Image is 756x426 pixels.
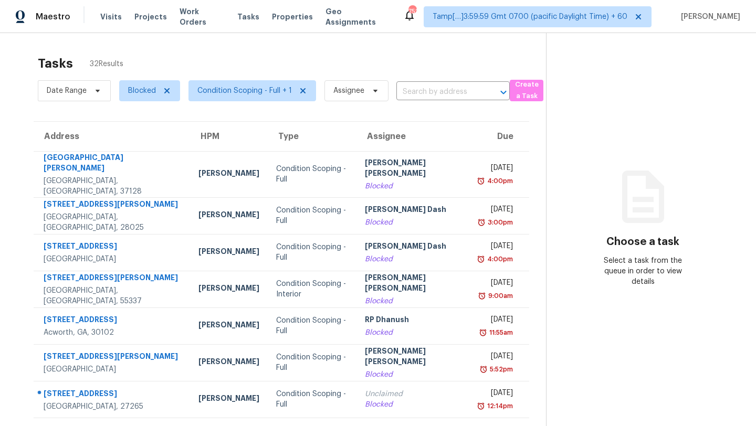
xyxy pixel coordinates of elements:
[44,388,182,401] div: [STREET_ADDRESS]
[197,86,292,96] span: Condition Scoping - Full + 1
[365,254,463,264] div: Blocked
[237,13,259,20] span: Tasks
[478,291,486,301] img: Overdue Alarm Icon
[44,254,182,264] div: [GEOGRAPHIC_DATA]
[365,204,463,217] div: [PERSON_NAME] Dash
[325,6,391,27] span: Geo Assignments
[480,388,513,401] div: [DATE]
[44,199,182,212] div: [STREET_ADDRESS][PERSON_NAME]
[480,278,513,291] div: [DATE]
[272,12,313,22] span: Properties
[486,217,513,228] div: 3:00pm
[365,399,463,410] div: Blocked
[198,393,259,406] div: [PERSON_NAME]
[480,163,513,176] div: [DATE]
[477,254,485,264] img: Overdue Alarm Icon
[44,176,182,197] div: [GEOGRAPHIC_DATA], [GEOGRAPHIC_DATA], 37128
[276,164,348,185] div: Condition Scoping - Full
[365,327,463,338] div: Blocked
[198,283,259,296] div: [PERSON_NAME]
[486,291,513,301] div: 9:00am
[90,59,123,69] span: 32 Results
[606,237,679,247] h3: Choose a task
[488,364,513,375] div: 5:52pm
[365,157,463,181] div: [PERSON_NAME] [PERSON_NAME]
[480,314,513,327] div: [DATE]
[408,6,416,17] div: 752
[365,217,463,228] div: Blocked
[190,122,268,151] th: HPM
[365,346,463,369] div: [PERSON_NAME] [PERSON_NAME]
[595,255,691,287] div: Select a task from the queue in order to view details
[34,122,190,151] th: Address
[515,79,538,103] span: Create a Task
[333,86,364,96] span: Assignee
[198,246,259,259] div: [PERSON_NAME]
[44,314,182,327] div: [STREET_ADDRESS]
[44,364,182,375] div: [GEOGRAPHIC_DATA]
[477,217,486,228] img: Overdue Alarm Icon
[365,272,463,296] div: [PERSON_NAME] [PERSON_NAME]
[365,296,463,306] div: Blocked
[485,401,513,411] div: 12:14pm
[36,12,70,22] span: Maestro
[677,12,740,22] span: [PERSON_NAME]
[356,122,471,151] th: Assignee
[365,369,463,380] div: Blocked
[44,285,182,306] div: [GEOGRAPHIC_DATA], [GEOGRAPHIC_DATA], 55337
[198,356,259,369] div: [PERSON_NAME]
[44,351,182,364] div: [STREET_ADDRESS][PERSON_NAME]
[44,152,182,176] div: [GEOGRAPHIC_DATA][PERSON_NAME]
[276,389,348,410] div: Condition Scoping - Full
[485,254,513,264] div: 4:00pm
[276,242,348,263] div: Condition Scoping - Full
[365,241,463,254] div: [PERSON_NAME] Dash
[38,58,73,69] h2: Tasks
[477,176,485,186] img: Overdue Alarm Icon
[276,352,348,373] div: Condition Scoping - Full
[480,204,513,217] div: [DATE]
[47,86,87,96] span: Date Range
[396,84,480,100] input: Search by address
[365,314,463,327] div: RP Dhanush
[44,241,182,254] div: [STREET_ADDRESS]
[44,212,182,233] div: [GEOGRAPHIC_DATA], [GEOGRAPHIC_DATA], 28025
[480,241,513,254] div: [DATE]
[479,364,488,375] img: Overdue Alarm Icon
[100,12,122,22] span: Visits
[365,389,463,399] div: Unclaimed
[477,401,485,411] img: Overdue Alarm Icon
[44,272,182,285] div: [STREET_ADDRESS][PERSON_NAME]
[433,12,627,22] span: Tamp[…]3:59:59 Gmt 0700 (pacific Daylight Time) + 60
[198,168,259,181] div: [PERSON_NAME]
[198,209,259,222] div: [PERSON_NAME]
[128,86,156,96] span: Blocked
[510,80,543,101] button: Create a Task
[485,176,513,186] div: 4:00pm
[276,205,348,226] div: Condition Scoping - Full
[44,327,182,338] div: Acworth, GA, 30102
[365,181,463,191] div: Blocked
[480,351,513,364] div: [DATE]
[134,12,167,22] span: Projects
[487,327,513,338] div: 11:55am
[276,279,348,300] div: Condition Scoping - Interior
[479,327,487,338] img: Overdue Alarm Icon
[276,315,348,336] div: Condition Scoping - Full
[268,122,356,151] th: Type
[44,401,182,412] div: [GEOGRAPHIC_DATA], 27265
[198,319,259,333] div: [PERSON_NAME]
[471,122,529,151] th: Due
[496,85,511,100] button: Open
[180,6,225,27] span: Work Orders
